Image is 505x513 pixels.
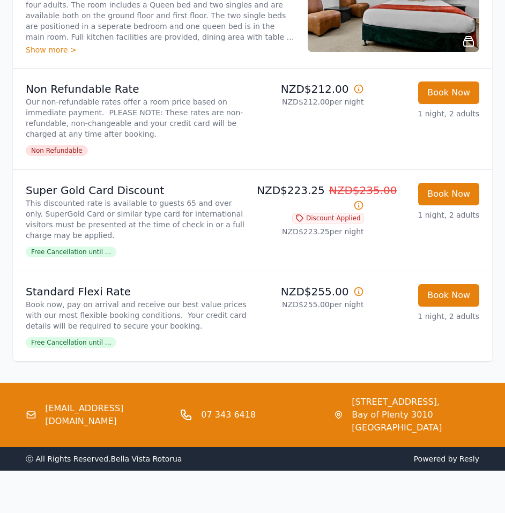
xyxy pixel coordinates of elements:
[26,455,182,463] span: ⓒ All Rights Reserved. Bella Vista Rotorua
[26,44,295,55] div: Show more >
[352,408,479,434] span: Bay of Plenty 3010 [GEOGRAPHIC_DATA]
[373,311,480,322] p: 1 night, 2 adults
[26,145,88,156] span: Non Refundable
[257,81,364,96] p: NZD$212.00
[373,108,480,119] p: 1 night, 2 adults
[292,213,364,224] span: Discount Applied
[257,453,479,464] span: Powered by
[26,81,248,96] p: Non Refundable Rate
[459,455,479,463] a: Resly
[26,337,116,348] span: Free Cancellation until ...
[373,210,480,220] p: 1 night, 2 adults
[26,299,248,331] p: Book now, pay on arrival and receive our best value prices with our most flexible booking conditi...
[201,408,256,421] a: 07 343 6418
[257,284,364,299] p: NZD$255.00
[26,198,248,241] p: This discounted rate is available to guests 65 and over only. SuperGold Card or similar type card...
[257,299,364,310] p: NZD$255.00 per night
[26,247,116,257] span: Free Cancellation until ...
[418,81,479,104] button: Book Now
[418,284,479,307] button: Book Now
[329,184,397,197] span: NZD$235.00
[26,96,248,139] p: Our non-refundable rates offer a room price based on immediate payment. PLEASE NOTE: These rates ...
[26,183,248,198] p: Super Gold Card Discount
[26,284,248,299] p: Standard Flexi Rate
[257,183,364,213] p: NZD$223.25
[418,183,479,205] button: Book Now
[45,402,171,428] a: [EMAIL_ADDRESS][DOMAIN_NAME]
[257,96,364,107] p: NZD$212.00 per night
[257,226,364,237] p: NZD$223.25 per night
[352,396,479,408] span: [STREET_ADDRESS],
